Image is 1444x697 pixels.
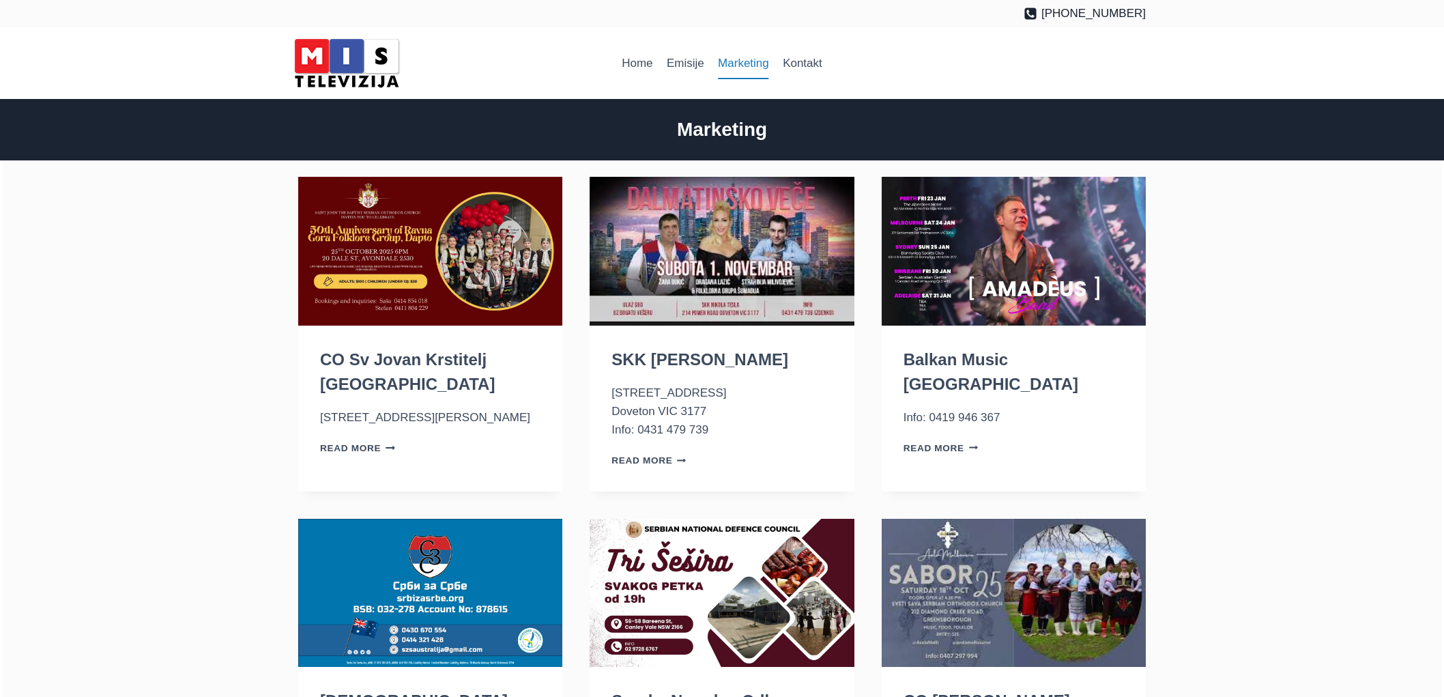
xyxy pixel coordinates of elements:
img: MIS Television [289,34,405,92]
p: [STREET_ADDRESS] Doveton VIC 3177 Info: 0431 479 739 [611,384,832,440]
p: [STREET_ADDRESS][PERSON_NAME] [320,408,540,427]
a: Home [615,47,660,80]
a: SKK [PERSON_NAME] [611,350,788,369]
h2: Marketing [298,115,1146,144]
img: Srpska Narodna Odbrana [590,519,854,668]
a: [PHONE_NUMBER] [1024,4,1146,23]
a: Balkan Music [GEOGRAPHIC_DATA] [904,350,1078,393]
a: CO Sv Jovan Krstitelj [GEOGRAPHIC_DATA] [320,350,495,393]
p: Info: 0419 946 367 [904,408,1124,427]
nav: Primary [615,47,829,80]
span: [PHONE_NUMBER] [1041,4,1146,23]
img: Srbi za Srbe – Australija [298,519,562,668]
img: CO Sv Jovan Krstitelj Dapto NSW [298,177,562,326]
img: SKK Nikola Tesla [590,177,854,326]
img: Balkan Music Australia [882,177,1146,326]
a: Emisije [660,47,711,80]
a: Marketing [711,47,776,80]
a: Kontakt [776,47,829,80]
a: Read More [904,443,979,453]
img: CO Sv Sava Greensborough VIC [882,519,1146,668]
a: Read More [611,455,687,466]
a: Read More [320,443,395,453]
